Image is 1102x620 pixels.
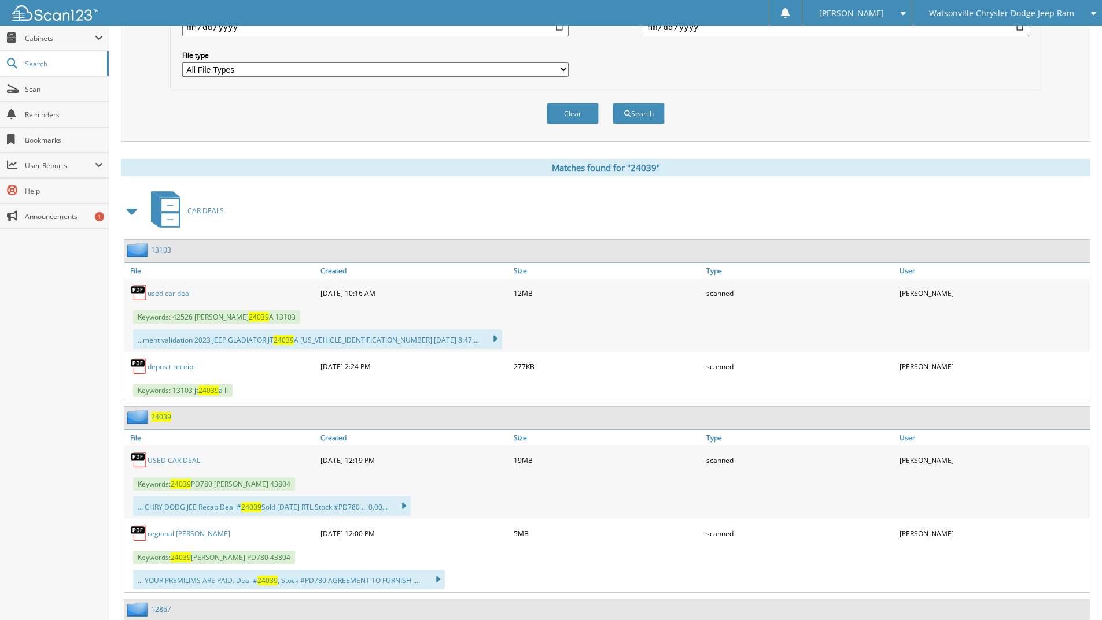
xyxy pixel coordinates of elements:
[25,59,101,69] span: Search
[547,103,599,124] button: Clear
[148,288,191,298] a: used car deal
[124,430,318,445] a: File
[127,602,151,617] img: folder2.png
[241,502,261,512] span: 24039
[511,448,704,472] div: 19MB
[703,263,897,279] a: Type
[897,430,1090,445] a: User
[133,496,411,516] div: ... CHRY DODG JEE Recap Deal # Sold [DATE] RTL Stock #PD780 ... 0.00...
[148,362,196,372] a: deposit receipt
[12,5,98,21] img: scan123-logo-white.svg
[274,335,294,345] span: 24039
[703,281,897,305] div: scanned
[198,385,219,395] span: 24039
[318,281,511,305] div: [DATE] 10:16 AM
[511,355,704,378] div: 277KB
[148,529,230,539] a: regional [PERSON_NAME]
[130,525,148,542] img: PDF.png
[133,551,295,564] span: Keywords: [PERSON_NAME] PD780 43804
[187,206,224,216] span: CAR DEALS
[703,448,897,472] div: scanned
[257,576,278,585] span: 24039
[1044,565,1102,620] iframe: Chat Widget
[121,159,1090,176] div: Matches found for "24039"
[929,10,1074,17] span: Watsonville Chrysler Dodge Jeep Ram
[25,110,103,120] span: Reminders
[703,355,897,378] div: scanned
[144,188,224,233] a: CAR DEALS
[249,312,269,322] span: 24039
[127,243,151,257] img: folder2.png
[25,135,103,145] span: Bookmarks
[151,604,171,614] a: 12867
[133,384,233,397] span: Keywords: 13103 jt a li
[171,479,191,489] span: 24039
[897,448,1090,472] div: [PERSON_NAME]
[133,310,300,324] span: Keywords: 42526 [PERSON_NAME] A 13103
[318,355,511,378] div: [DATE] 2:24 PM
[151,245,171,255] a: 13103
[133,477,295,491] span: Keywords: PD780 [PERSON_NAME] 43804
[318,263,511,279] a: Created
[511,263,704,279] a: Size
[897,281,1090,305] div: [PERSON_NAME]
[318,448,511,472] div: [DATE] 12:19 PM
[511,430,704,445] a: Size
[703,522,897,545] div: scanned
[133,570,445,589] div: ... YOUR PREMILIMS ARE PAID. Deal # , Stock #PD780 AGREEMENT TO FURNISH .....
[171,552,191,562] span: 24039
[95,212,104,221] div: 1
[318,522,511,545] div: [DATE] 12:00 PM
[133,329,502,349] div: ...ment validation 2023 JEEP GLADIATOR JT A [US_VEHICLE_IDENTIFICATION_NUMBER] [DATE] 8:47:...
[124,263,318,279] a: File
[25,211,103,221] span: Announcements
[897,522,1090,545] div: [PERSON_NAME]
[182,50,569,60] label: File type
[318,430,511,445] a: Created
[182,18,569,36] input: start
[819,10,884,17] span: [PERSON_NAME]
[25,84,103,94] span: Scan
[130,358,148,375] img: PDF.png
[25,186,103,196] span: Help
[703,430,897,445] a: Type
[897,355,1090,378] div: [PERSON_NAME]
[25,161,95,170] span: User Reports
[151,412,171,422] a: 24039
[897,263,1090,279] a: User
[130,451,148,469] img: PDF.png
[130,284,148,302] img: PDF.png
[25,34,95,43] span: Cabinets
[643,18,1029,36] input: end
[511,281,704,305] div: 12MB
[148,455,200,465] a: USED CAR DEAL
[511,522,704,545] div: 5MB
[613,103,665,124] button: Search
[127,410,151,424] img: folder2.png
